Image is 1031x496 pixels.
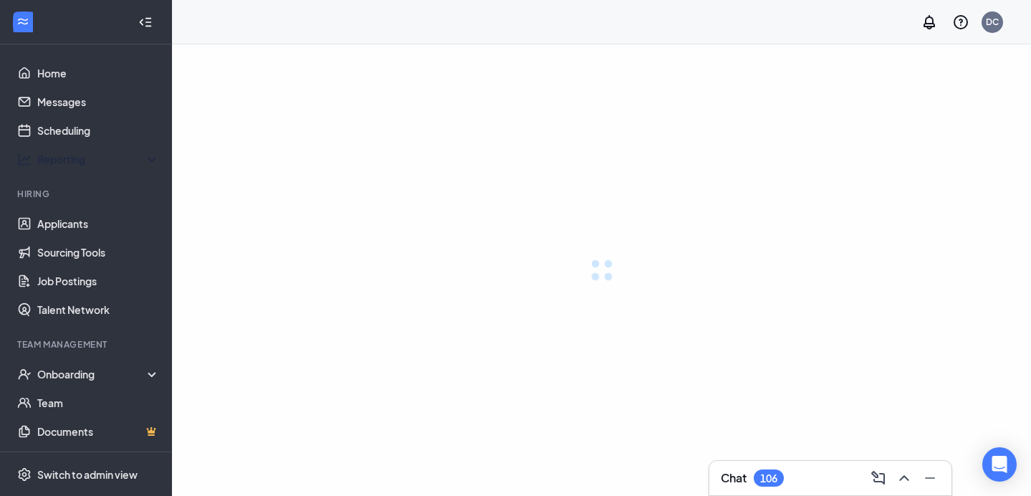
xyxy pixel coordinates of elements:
svg: WorkstreamLogo [16,14,30,29]
svg: UserCheck [17,367,32,381]
a: Job Postings [37,267,160,295]
svg: Minimize [921,469,939,487]
svg: ComposeMessage [870,469,887,487]
a: Scheduling [37,116,160,145]
svg: ChevronUp [896,469,913,487]
svg: QuestionInfo [952,14,969,31]
svg: Settings [17,467,32,482]
div: Hiring [17,188,157,200]
a: Home [37,59,160,87]
a: SurveysCrown [37,446,160,474]
a: Sourcing Tools [37,238,160,267]
a: Talent Network [37,295,160,324]
button: Minimize [917,467,940,490]
div: Reporting [37,152,160,166]
h3: Chat [721,470,747,486]
a: Messages [37,87,160,116]
div: DC [986,16,999,28]
button: ChevronUp [891,467,914,490]
a: Applicants [37,209,160,238]
svg: Analysis [17,152,32,166]
div: Onboarding [37,367,160,381]
div: 106 [760,472,777,485]
div: Team Management [17,338,157,350]
a: DocumentsCrown [37,417,160,446]
svg: Notifications [921,14,938,31]
button: ComposeMessage [865,467,888,490]
div: Switch to admin view [37,467,138,482]
svg: Collapse [138,15,153,29]
a: Team [37,388,160,417]
div: Open Intercom Messenger [982,447,1017,482]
